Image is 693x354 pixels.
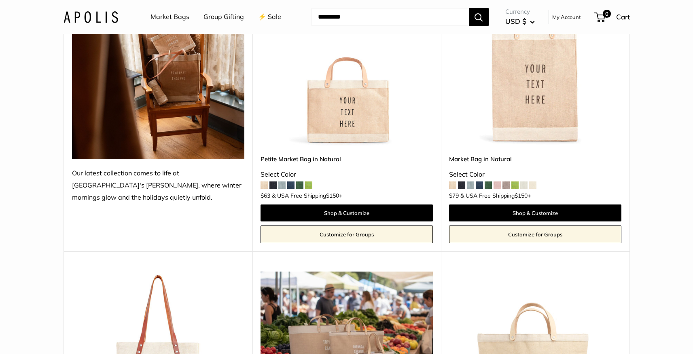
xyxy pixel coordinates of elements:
a: Customize for Groups [449,225,621,243]
a: Market Bags [150,11,189,23]
a: Market Bag in Natural [449,154,621,164]
span: & USA Free Shipping + [272,193,342,198]
span: Cart [616,13,630,21]
span: 0 [602,10,610,18]
span: $150 [326,192,339,199]
a: Petite Market Bag in Natural [261,154,433,164]
button: Search [469,8,489,26]
span: USD $ [505,17,526,25]
span: & USA Free Shipping + [460,193,531,198]
div: Select Color [449,169,621,181]
span: $63 [261,192,270,199]
span: $79 [449,192,459,199]
a: Shop & Customize [261,204,433,221]
div: Select Color [261,169,433,181]
img: Apolis [64,11,118,23]
a: My Account [552,12,581,22]
a: Shop & Customize [449,204,621,221]
div: Our latest collection comes to life at [GEOGRAPHIC_DATA]'s [PERSON_NAME], where winter mornings g... [72,167,244,204]
a: ⚡️ Sale [258,11,281,23]
a: 0 Cart [595,11,630,23]
input: Search... [312,8,469,26]
span: $150 [515,192,528,199]
button: USD $ [505,15,535,28]
a: Customize for Groups [261,225,433,243]
a: Group Gifting [203,11,244,23]
span: Currency [505,6,535,17]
